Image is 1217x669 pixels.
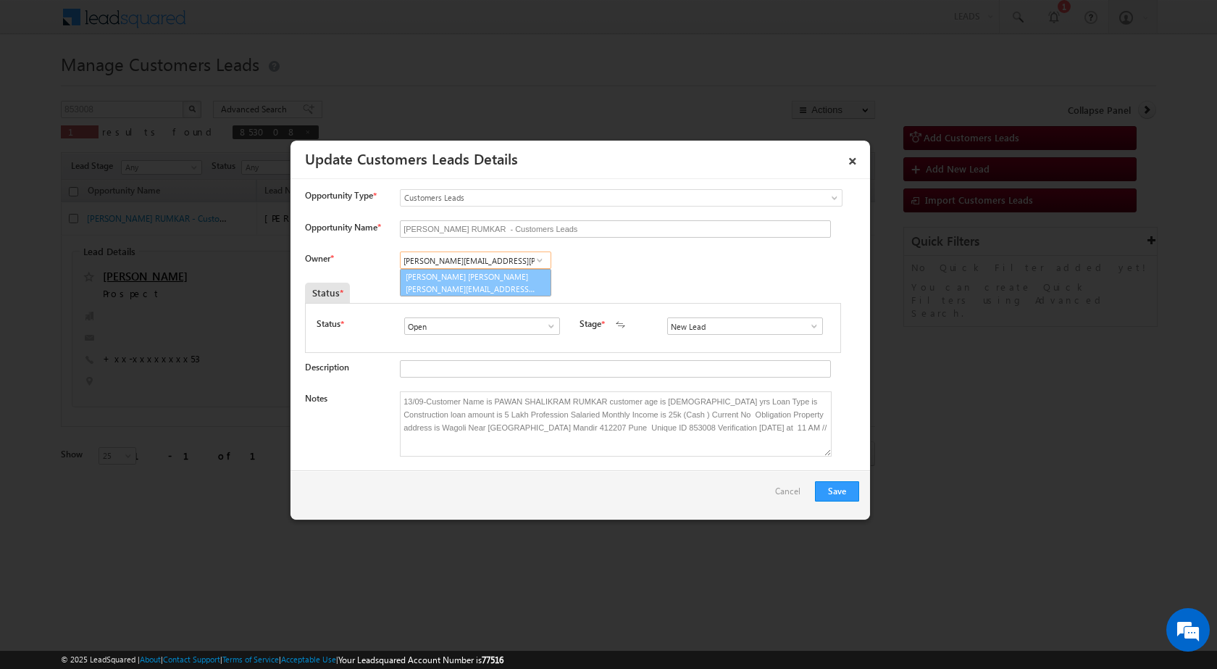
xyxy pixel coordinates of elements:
[667,317,823,335] input: Type to Search
[840,146,865,171] a: ×
[815,481,859,502] button: Save
[163,655,220,664] a: Contact Support
[400,269,551,296] a: [PERSON_NAME] [PERSON_NAME]
[775,481,808,509] a: Cancel
[305,222,380,233] label: Opportunity Name
[305,362,349,373] label: Description
[305,189,373,202] span: Opportunity Type
[281,655,336,664] a: Acceptable Use
[801,319,819,333] a: Show All Items
[61,653,503,667] span: © 2025 LeadSquared | | | | |
[305,253,333,264] label: Owner
[305,148,518,168] a: Update Customers Leads Details
[338,655,503,665] span: Your Leadsquared Account Number is
[400,189,842,207] a: Customers Leads
[538,319,556,333] a: Show All Items
[580,317,601,331] label: Stage
[305,283,350,303] div: Status
[530,253,548,267] a: Show All Items
[401,191,783,204] span: Customers Leads
[305,393,327,404] label: Notes
[482,655,503,665] span: 77516
[404,317,560,335] input: Type to Search
[400,252,551,269] input: Type to Search
[406,283,536,294] span: [PERSON_NAME][EMAIL_ADDRESS][PERSON_NAME][DOMAIN_NAME]
[222,655,279,664] a: Terms of Service
[317,317,340,331] label: Status
[140,655,161,664] a: About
